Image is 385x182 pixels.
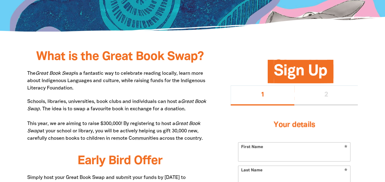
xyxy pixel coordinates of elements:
[231,86,294,105] button: Stage 1
[238,113,350,137] h3: Your details
[27,100,206,111] em: Great Book Swap
[27,122,200,133] em: Great Book Swap
[77,155,162,167] span: Early Bird Offer
[27,70,213,92] p: The is a fantastic way to celebrate reading locally, learn more about Indigenous Languages and cu...
[274,65,327,83] span: Sign Up
[36,51,203,63] span: What is the Great Book Swap?
[36,71,74,76] em: Great Book Swap
[27,98,213,142] p: Schools, libraries, universities, book clubs and individuals can host a . The idea is to swap a f...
